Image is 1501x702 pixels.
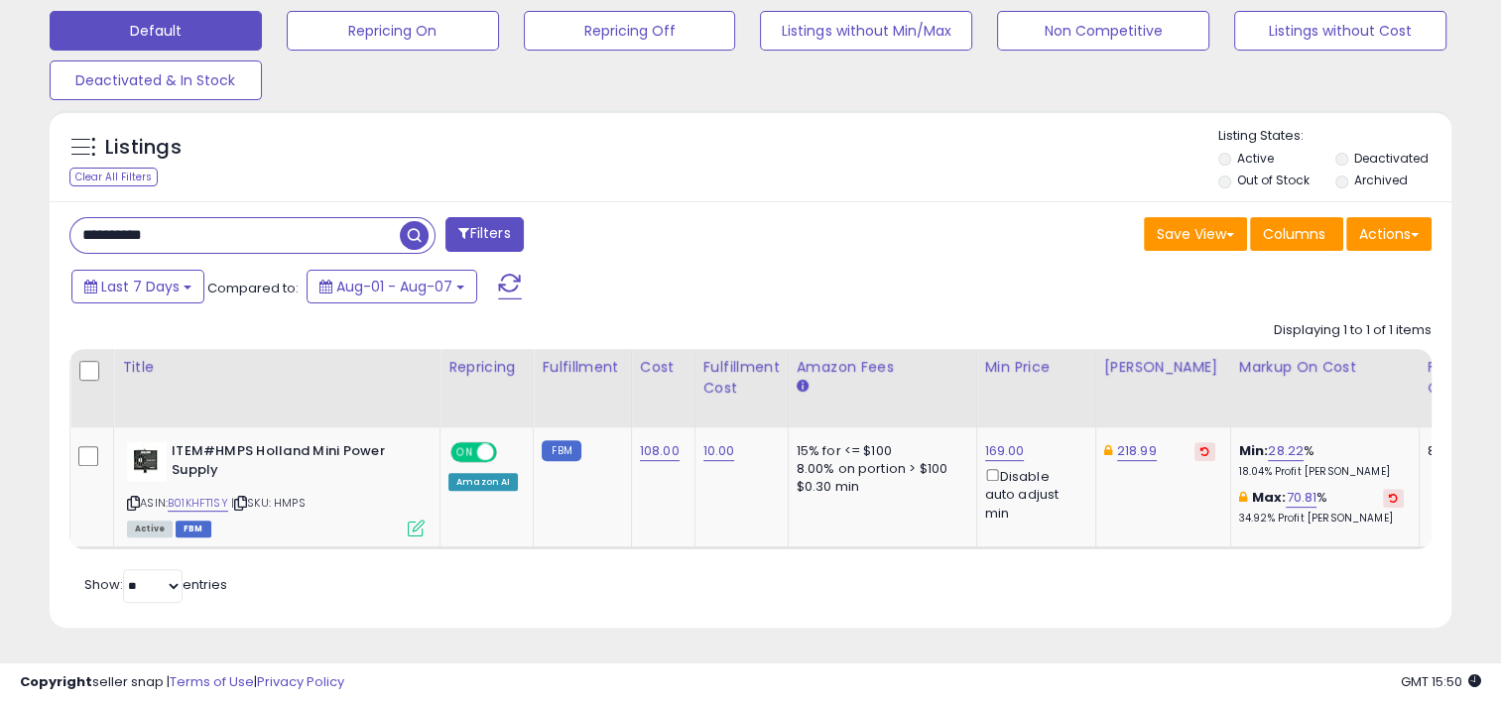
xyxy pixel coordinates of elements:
button: Last 7 Days [71,270,204,303]
div: Amazon Fees [797,357,968,378]
div: % [1239,489,1404,526]
span: FBM [176,521,211,537]
div: [PERSON_NAME] [1104,357,1222,378]
a: 10.00 [703,441,735,461]
div: Displaying 1 to 1 of 1 items [1274,321,1432,340]
button: Listings without Cost [1234,11,1446,51]
div: 8.00% on portion > $100 [797,460,961,478]
div: Markup on Cost [1239,357,1411,378]
label: Deactivated [1354,150,1429,167]
div: Clear All Filters [69,168,158,186]
button: Default [50,11,262,51]
button: Filters [445,217,523,252]
span: | SKU: HMPS [231,495,306,511]
div: Title [122,357,432,378]
a: Terms of Use [170,672,254,691]
button: Listings without Min/Max [760,11,972,51]
button: Repricing On [287,11,499,51]
div: ASIN: [127,442,425,534]
a: 169.00 [985,441,1025,461]
strong: Copyright [20,672,92,691]
span: OFF [494,444,526,461]
span: 2025-08-15 15:50 GMT [1401,672,1481,691]
div: Cost [640,357,687,378]
a: 108.00 [640,441,680,461]
small: FBM [542,440,580,461]
div: % [1239,442,1404,479]
div: Repricing [448,357,525,378]
div: $0.30 min [797,478,961,496]
div: seller snap | | [20,673,344,692]
div: Fulfillment [542,357,622,378]
p: 34.92% Profit [PERSON_NAME] [1239,512,1404,526]
b: ITEM#HMPS Holland Mini Power Supply [172,442,413,484]
div: 86 [1428,442,1489,460]
button: Columns [1250,217,1343,251]
span: Show: entries [84,575,227,594]
label: Out of Stock [1237,172,1310,188]
a: 70.81 [1286,488,1316,508]
span: Columns [1263,224,1325,244]
span: Last 7 Days [101,277,180,296]
span: All listings currently available for purchase on Amazon [127,521,173,537]
span: Aug-01 - Aug-07 [336,277,452,296]
a: Privacy Policy [257,672,344,691]
button: Non Competitive [997,11,1209,51]
a: 28.22 [1268,441,1304,461]
div: Min Price [985,357,1087,378]
div: Fulfillable Quantity [1428,357,1496,399]
div: 15% for <= $100 [797,442,961,460]
b: Min: [1239,441,1269,460]
button: Repricing Off [524,11,736,51]
h5: Listings [105,134,182,162]
img: 31demP0Vq9L._SL40_.jpg [127,442,167,482]
span: Compared to: [207,279,299,297]
label: Active [1237,150,1274,167]
p: 18.04% Profit [PERSON_NAME] [1239,465,1404,479]
label: Archived [1354,172,1408,188]
a: 218.99 [1117,441,1157,461]
button: Aug-01 - Aug-07 [307,270,477,303]
small: Amazon Fees. [797,378,809,396]
th: The percentage added to the cost of goods (COGS) that forms the calculator for Min & Max prices. [1230,349,1419,427]
button: Save View [1144,217,1247,251]
button: Deactivated & In Stock [50,60,262,100]
div: Amazon AI [448,473,518,491]
span: ON [452,444,477,461]
a: B01KHFT1SY [168,495,228,512]
p: Listing States: [1218,127,1451,146]
div: Fulfillment Cost [703,357,780,399]
b: Max: [1252,488,1287,507]
button: Actions [1346,217,1432,251]
div: Disable auto adjust min [985,465,1080,523]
